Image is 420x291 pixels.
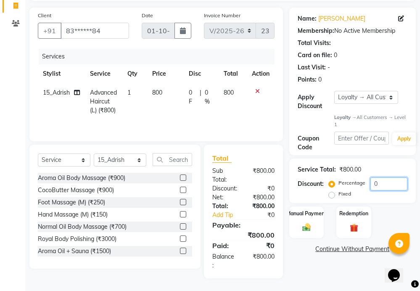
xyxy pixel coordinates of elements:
div: ₹800.00 [243,167,281,184]
div: Name: [298,14,317,23]
div: - [328,63,330,72]
span: Total [212,154,232,163]
div: Payable: [206,220,281,230]
div: No Active Membership [298,26,407,35]
div: Aroma Oil Body Massage (₹900) [38,174,125,183]
div: Net: [206,193,243,202]
th: Service [85,64,122,83]
div: Card on file: [298,51,332,60]
div: ₹0 [250,211,281,220]
div: Coupon Code [298,134,334,152]
div: Membership: [298,26,334,35]
div: Total Visits: [298,39,331,48]
a: [PERSON_NAME] [318,14,365,23]
label: Redemption [339,210,368,217]
div: Points: [298,75,317,84]
img: _cash.svg [300,222,313,232]
div: 0 [318,75,322,84]
strong: Loyalty → [334,114,357,120]
input: Search or Scan [153,153,192,166]
label: Date [142,12,153,19]
span: 800 [152,89,162,96]
th: Qty [122,64,147,83]
div: ₹800.00 [243,193,281,202]
div: Discount: [206,184,243,193]
div: ₹0 [243,241,281,251]
div: ₹800.00 [243,252,281,270]
div: Last Visit: [298,63,326,72]
span: 0 % [205,88,214,106]
iframe: chat widget [385,257,412,283]
a: Add Tip [206,211,250,220]
div: Hand Massage (M) (₹150) [38,210,108,219]
div: ₹0 [243,184,281,193]
span: Advanced Haircut (L) (₹800) [90,89,117,114]
div: Apply Discount [298,93,334,111]
th: Action [247,64,275,83]
div: Service Total: [298,165,336,174]
span: 1 [127,89,131,96]
button: Apply [392,132,416,145]
span: 15_Adrish [43,89,70,96]
th: Price [147,64,184,83]
div: CocoButter Massage (₹900) [38,186,114,195]
label: Fixed [338,190,351,198]
div: Discount: [298,180,324,188]
div: ₹800.00 [243,202,281,211]
div: All Customers → Level 1 [334,114,407,128]
a: Continue Without Payment [291,245,414,254]
div: Normal Oil Body Massage (₹700) [38,222,127,231]
div: Paid: [206,241,243,251]
label: Manual Payment [286,210,327,217]
label: Client [38,12,51,19]
div: Sub Total: [206,167,243,184]
div: Balance : [206,252,243,270]
input: Search by Name/Mobile/Email/Code [61,23,129,39]
div: Foot Massage (M) (₹250) [38,198,105,207]
th: Disc [184,64,218,83]
th: Total [219,64,247,83]
button: +91 [38,23,61,39]
span: | [200,88,201,106]
div: ₹800.00 [339,165,361,174]
span: 0 F [189,88,196,106]
div: Aroma Oil + Sauna (₹1500) [38,247,111,256]
label: Invoice Number [204,12,240,19]
div: ₹800.00 [206,230,281,240]
div: 0 [334,51,337,60]
input: Enter Offer / Coupon Code [334,132,389,145]
th: Stylist [38,64,85,83]
div: Total: [206,202,243,211]
label: Percentage [338,179,365,187]
span: 800 [224,89,234,96]
div: Royal Body Polishing (₹3000) [38,235,116,243]
div: Services [39,49,281,64]
img: _gift.svg [347,222,361,233]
